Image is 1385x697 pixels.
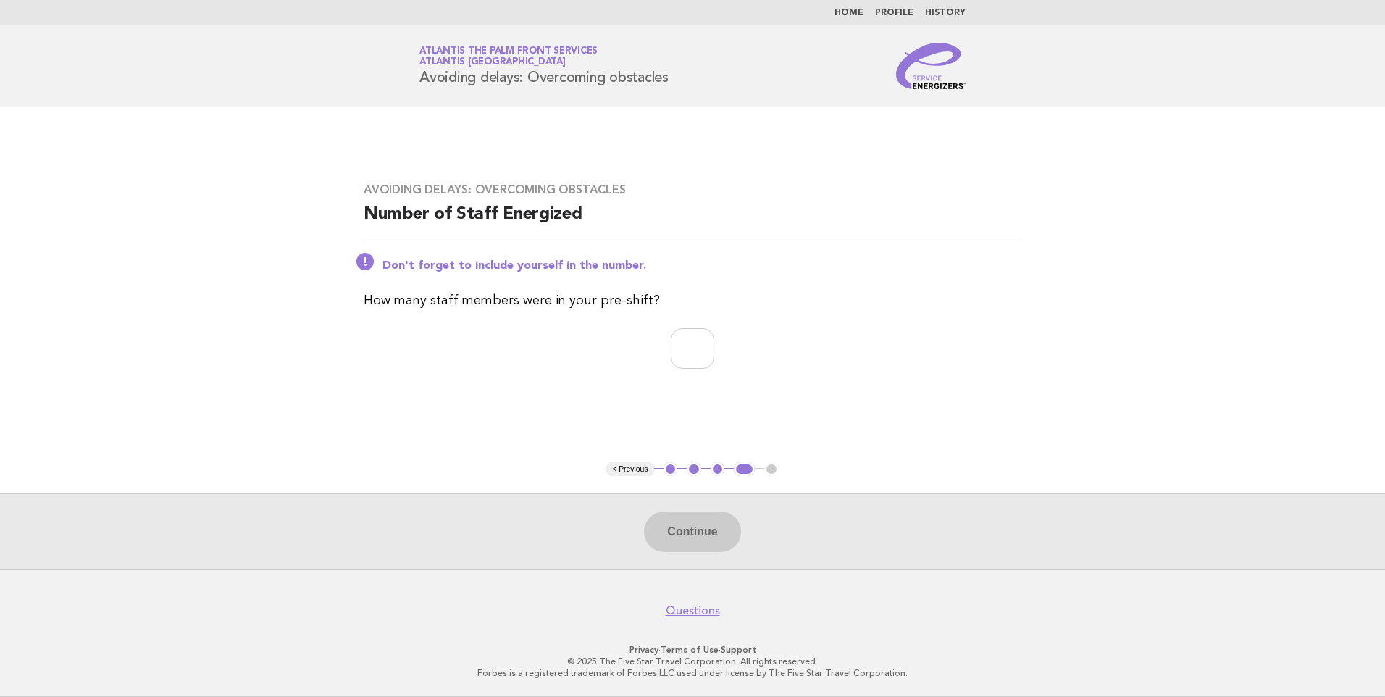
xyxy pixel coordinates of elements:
[364,203,1021,238] h2: Number of Staff Energized
[875,9,913,17] a: Profile
[606,462,653,477] button: < Previous
[661,645,719,655] a: Terms of Use
[896,43,966,89] img: Service Energizers
[249,644,1136,656] p: · ·
[364,183,1021,197] h3: Avoiding delays: Overcoming obstacles
[249,667,1136,679] p: Forbes is a registered trademark of Forbes LLC used under license by The Five Star Travel Corpora...
[419,47,669,85] h1: Avoiding delays: Overcoming obstacles
[364,291,1021,311] p: How many staff members were in your pre-shift?
[666,604,720,618] a: Questions
[629,645,658,655] a: Privacy
[382,259,1021,273] p: Don't forget to include yourself in the number.
[419,46,598,67] a: Atlantis The Palm Front ServicesAtlantis [GEOGRAPHIC_DATA]
[664,462,678,477] button: 1
[711,462,725,477] button: 3
[721,645,756,655] a: Support
[687,462,701,477] button: 2
[419,58,566,67] span: Atlantis [GEOGRAPHIC_DATA]
[834,9,863,17] a: Home
[734,462,755,477] button: 4
[249,656,1136,667] p: © 2025 The Five Star Travel Corporation. All rights reserved.
[925,9,966,17] a: History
